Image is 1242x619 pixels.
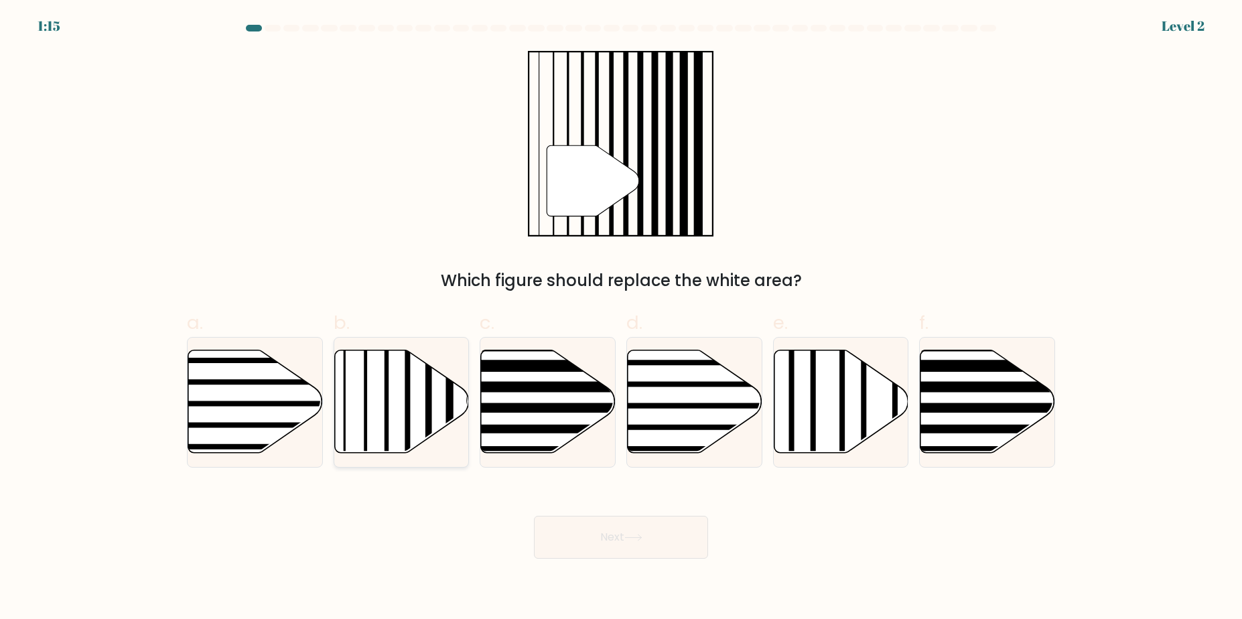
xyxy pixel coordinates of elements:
[38,16,60,36] div: 1:15
[626,309,642,336] span: d.
[773,309,788,336] span: e.
[1162,16,1204,36] div: Level 2
[919,309,928,336] span: f.
[187,309,203,336] span: a.
[480,309,494,336] span: c.
[195,269,1047,293] div: Which figure should replace the white area?
[334,309,350,336] span: b.
[534,516,708,559] button: Next
[547,145,640,216] g: "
